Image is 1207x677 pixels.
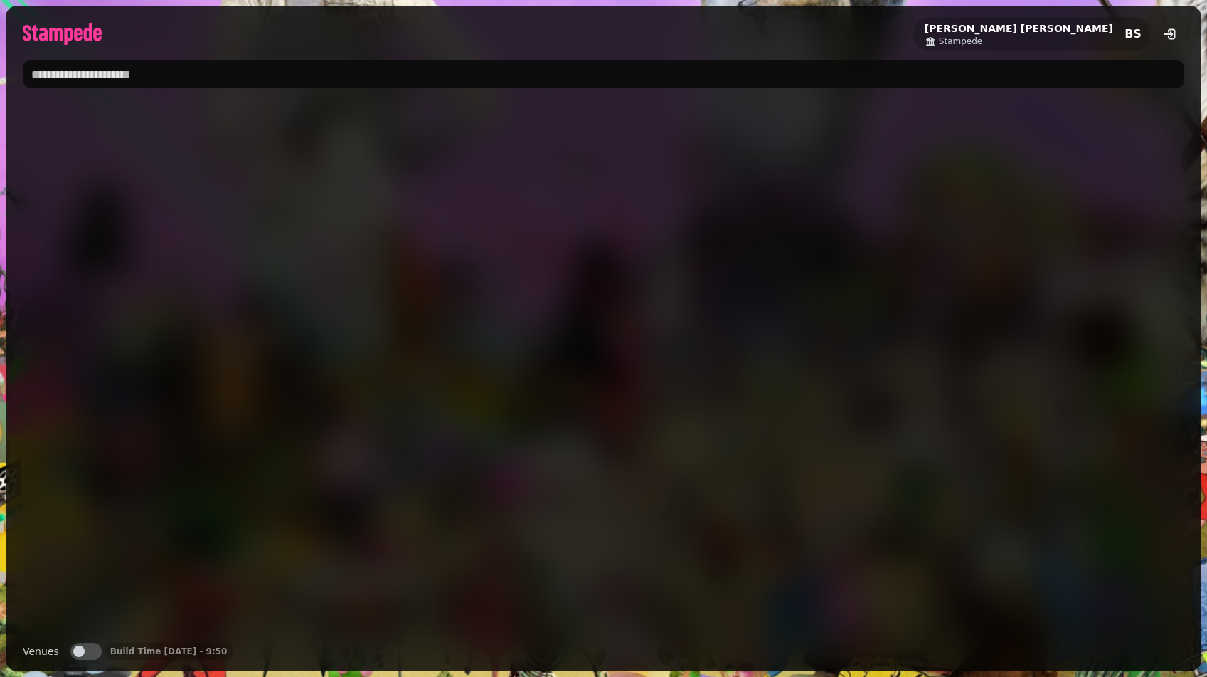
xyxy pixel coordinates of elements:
a: Stampede [925,36,1113,47]
span: Stampede [939,36,982,47]
button: logout [1156,20,1184,48]
label: Venues [23,643,59,660]
img: logo [23,23,102,45]
h2: [PERSON_NAME] [PERSON_NAME] [925,21,1113,36]
p: Build Time [DATE] - 9:50 [110,646,228,657]
span: BS [1124,28,1142,40]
